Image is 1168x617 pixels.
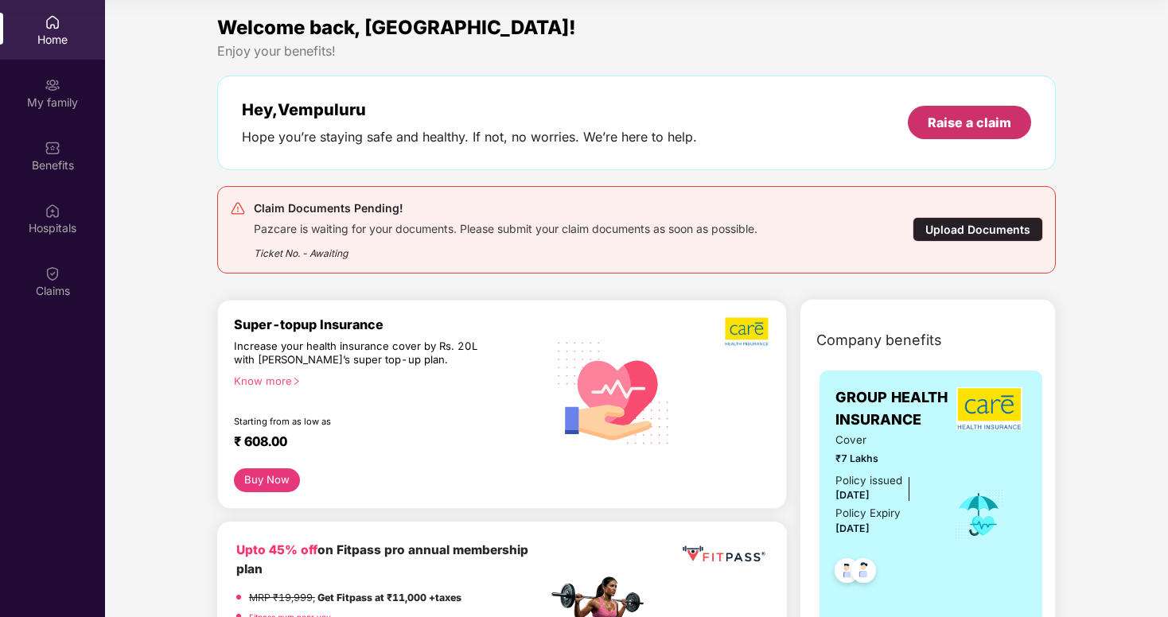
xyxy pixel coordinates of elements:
span: [DATE] [835,522,870,534]
div: Know more [234,374,537,386]
strong: Get Fitpass at ₹11,000 +taxes [317,592,461,603]
div: Policy issued [835,472,902,489]
span: Company benefits [816,329,942,351]
img: svg+xml;base64,PHN2ZyBpZD0iSG9zcGl0YWxzIiB4bWxucz0iaHR0cDovL3d3dy53My5vcmcvMjAwMC9zdmciIHdpZHRoPS... [45,203,60,219]
div: Claim Documents Pending! [254,199,757,218]
img: svg+xml;base64,PHN2ZyB4bWxucz0iaHR0cDovL3d3dy53My5vcmcvMjAwMC9zdmciIHhtbG5zOnhsaW5rPSJodHRwOi8vd3... [547,324,681,460]
img: svg+xml;base64,PHN2ZyB4bWxucz0iaHR0cDovL3d3dy53My5vcmcvMjAwMC9zdmciIHdpZHRoPSIyNCIgaGVpZ2h0PSIyNC... [230,200,246,216]
del: MRP ₹19,999, [249,592,315,603]
div: Upload Documents [913,217,1043,242]
div: Policy Expiry [835,505,901,522]
img: svg+xml;base64,PHN2ZyBpZD0iQmVuZWZpdHMiIHhtbG5zPSJodHRwOi8vd3d3LnczLm9yZy8yMDAwL3N2ZyIgd2lkdGg9Ij... [45,140,60,156]
img: svg+xml;base64,PHN2ZyB3aWR0aD0iMjAiIGhlaWdodD0iMjAiIHZpZXdCb3g9IjAgMCAyMCAyMCIgZmlsbD0ibm9uZSIgeG... [45,77,60,93]
img: svg+xml;base64,PHN2ZyBpZD0iSG9tZSIgeG1sbnM9Imh0dHA6Ly93d3cudzMub3JnLzIwMDAvc3ZnIiB3aWR0aD0iMjAiIG... [45,14,60,30]
span: Welcome back, [GEOGRAPHIC_DATA]! [217,16,576,39]
div: ₹ 608.00 [234,433,531,452]
img: insurerLogo [956,387,1022,430]
img: b5dec4f62d2307b9de63beb79f102df3.png [725,316,770,347]
span: Cover [835,432,931,448]
img: svg+xml;base64,PHN2ZyBpZD0iQ2xhaW0iIHhtbG5zPSJodHRwOi8vd3d3LnczLm9yZy8yMDAwL3N2ZyIgd2lkdGg9IjIwIi... [45,266,60,281]
div: Enjoy your benefits! [217,43,1056,60]
div: Increase your health insurance cover by Rs. 20L with [PERSON_NAME]’s super top-up plan. [234,340,478,367]
div: Hope you’re staying safe and healthy. If not, no worries. We’re here to help. [242,129,697,146]
div: Starting from as low as [234,416,479,427]
div: Pazcare is waiting for your documents. Please submit your claim documents as soon as possible. [254,218,757,236]
span: ₹7 Lakhs [835,451,931,466]
img: svg+xml;base64,PHN2ZyB4bWxucz0iaHR0cDovL3d3dy53My5vcmcvMjAwMC9zdmciIHdpZHRoPSI0OC45NDMiIGhlaWdodD... [844,553,883,592]
button: Buy Now [234,468,300,492]
div: Hey, Vempuluru [242,100,697,119]
b: on Fitpass pro annual membership plan [236,542,528,576]
div: Super-topup Insurance [234,316,547,332]
b: Upto 45% off [236,542,317,557]
span: right [292,377,301,386]
span: GROUP HEALTH INSURANCE [835,386,952,432]
img: fppp.png [679,541,768,568]
img: svg+xml;base64,PHN2ZyB4bWxucz0iaHR0cDovL3d3dy53My5vcmcvMjAwMC9zdmciIHdpZHRoPSI0OC45NDMiIGhlaWdodD... [827,553,866,592]
div: Raise a claim [928,114,1011,131]
span: [DATE] [835,489,870,501]
div: Ticket No. - Awaiting [254,236,757,261]
img: icon [953,488,1005,541]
